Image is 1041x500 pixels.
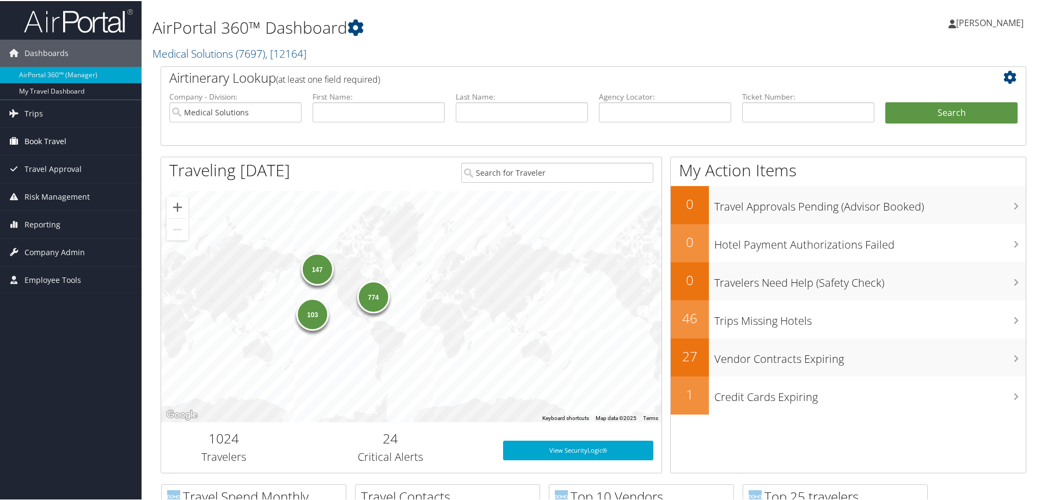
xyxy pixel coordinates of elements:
h3: Vendor Contracts Expiring [714,345,1026,366]
img: Google [164,407,200,421]
h1: AirPortal 360™ Dashboard [152,15,740,38]
h3: Travelers Need Help (Safety Check) [714,269,1026,289]
label: Ticket Number: [742,90,874,101]
span: Risk Management [25,182,90,209]
a: 1Credit Cards Expiring [671,375,1026,413]
span: (at least one field required) [276,72,380,84]
a: 0Travel Approvals Pending (Advisor Booked) [671,185,1026,223]
h3: Travel Approvals Pending (Advisor Booked) [714,193,1026,213]
button: Search [885,101,1018,123]
span: [PERSON_NAME] [956,16,1024,28]
a: View SecurityLogic® [503,440,653,459]
span: Book Travel [25,127,66,154]
span: Map data ©2025 [596,414,636,420]
h3: Critical Alerts [295,448,487,464]
h1: Traveling [DATE] [169,158,290,181]
span: Reporting [25,210,60,237]
a: 0Travelers Need Help (Safety Check) [671,261,1026,299]
a: 0Hotel Payment Authorizations Failed [671,223,1026,261]
span: ( 7697 ) [236,45,265,60]
h2: 46 [671,308,709,326]
h2: 27 [671,346,709,365]
h2: 1024 [169,428,278,447]
div: 103 [296,297,329,329]
a: [PERSON_NAME] [948,5,1034,38]
span: Trips [25,99,43,126]
h2: Airtinerary Lookup [169,67,946,86]
span: Dashboards [25,39,69,66]
span: Company Admin [25,238,85,265]
label: First Name: [313,90,445,101]
h2: 24 [295,428,487,447]
input: Search for Traveler [461,162,653,182]
label: Company - Division: [169,90,302,101]
label: Agency Locator: [599,90,731,101]
h2: 0 [671,194,709,212]
button: Zoom in [167,195,188,217]
img: airportal-logo.png [24,7,133,33]
a: Open this area in Google Maps (opens a new window) [164,407,200,421]
h2: 0 [671,270,709,288]
span: Employee Tools [25,266,81,293]
h2: 0 [671,232,709,250]
a: Medical Solutions [152,45,307,60]
button: Keyboard shortcuts [542,413,589,421]
h3: Credit Cards Expiring [714,383,1026,404]
div: 774 [357,280,389,312]
div: 147 [301,252,333,285]
a: Terms (opens in new tab) [643,414,658,420]
h1: My Action Items [671,158,1026,181]
button: Zoom out [167,218,188,239]
h3: Trips Missing Hotels [714,307,1026,328]
span: , [ 12164 ] [265,45,307,60]
h3: Travelers [169,448,278,464]
span: Travel Approval [25,155,82,182]
label: Last Name: [456,90,588,101]
a: 46Trips Missing Hotels [671,299,1026,337]
h3: Hotel Payment Authorizations Failed [714,231,1026,251]
a: 27Vendor Contracts Expiring [671,337,1026,375]
h2: 1 [671,384,709,403]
